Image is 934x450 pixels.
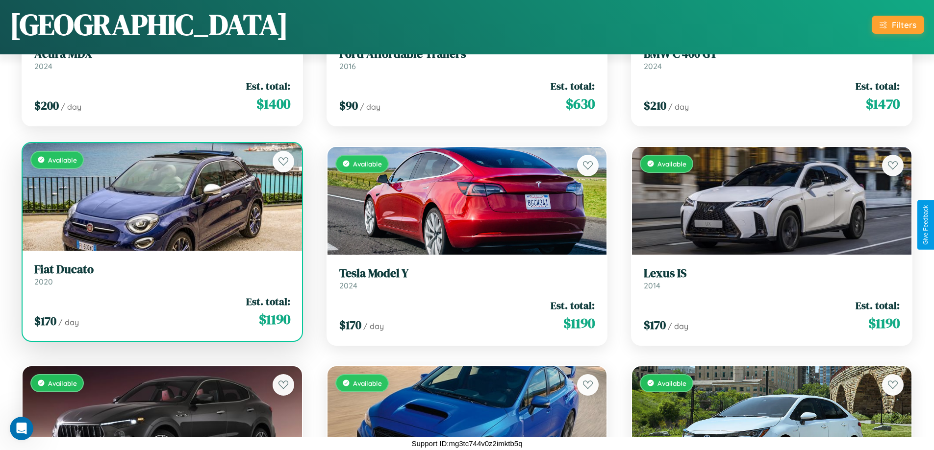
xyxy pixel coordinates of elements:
span: 2020 [34,277,53,286]
a: Lexus IS2014 [644,266,900,290]
span: $ 1400 [256,94,290,114]
a: BMW C 400 GT2024 [644,47,900,71]
span: $ 210 [644,97,666,114]
span: / day [668,321,688,331]
span: Available [48,156,77,164]
p: Support ID: mg3tc744v0z2imktb5q [412,437,523,450]
span: / day [61,102,81,112]
span: Est. total: [246,294,290,308]
span: Est. total: [551,298,595,312]
a: Ford Affordable Trailers2016 [339,47,595,71]
span: $ 170 [339,317,361,333]
h1: [GEOGRAPHIC_DATA] [10,4,288,45]
h3: BMW C 400 GT [644,47,900,61]
span: $ 170 [34,313,56,329]
span: 2024 [34,61,52,71]
span: $ 200 [34,97,59,114]
span: Est. total: [246,79,290,93]
h3: Tesla Model Y [339,266,595,281]
span: Est. total: [856,298,900,312]
div: Filters [892,20,916,30]
h3: Ford Affordable Trailers [339,47,595,61]
span: 2024 [644,61,662,71]
span: $ 1470 [866,94,900,114]
span: Est. total: [551,79,595,93]
span: $ 170 [644,317,666,333]
button: Filters [872,16,924,34]
h3: Fiat Ducato [34,262,290,277]
span: 2016 [339,61,356,71]
span: Available [657,379,686,387]
a: Tesla Model Y2024 [339,266,595,290]
span: 2024 [339,281,357,290]
span: $ 1190 [259,309,290,329]
span: $ 1190 [868,313,900,333]
a: Acura MDX2024 [34,47,290,71]
span: $ 90 [339,97,358,114]
h3: Acura MDX [34,47,290,61]
span: / day [363,321,384,331]
h3: Lexus IS [644,266,900,281]
span: / day [668,102,689,112]
span: $ 630 [566,94,595,114]
span: Available [48,379,77,387]
iframe: Intercom live chat [10,417,33,440]
span: Available [353,160,382,168]
span: Est. total: [856,79,900,93]
span: 2014 [644,281,660,290]
span: Available [353,379,382,387]
div: Give Feedback [922,205,929,245]
span: / day [58,317,79,327]
a: Fiat Ducato2020 [34,262,290,286]
span: $ 1190 [563,313,595,333]
span: / day [360,102,380,112]
span: Available [657,160,686,168]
